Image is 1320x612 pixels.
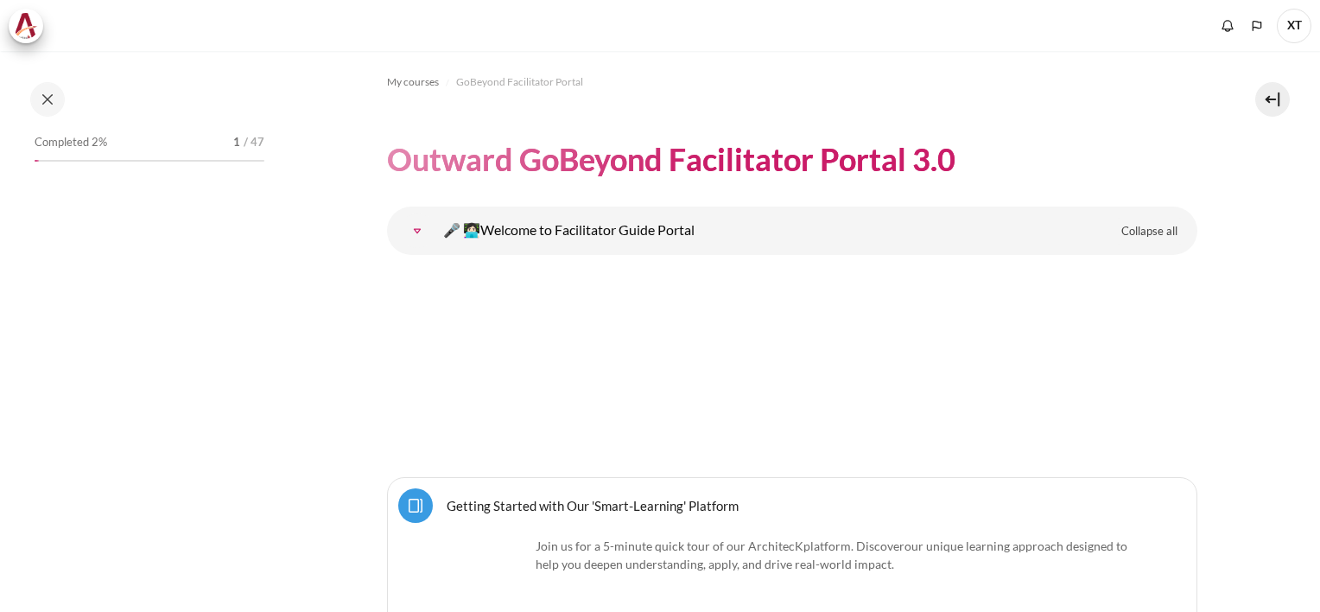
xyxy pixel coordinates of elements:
span: My courses [387,74,439,90]
nav: Navigation bar [387,68,1197,96]
a: Collapse all [1108,217,1190,246]
span: / 47 [244,134,264,151]
span: GoBeyond Facilitator Portal [456,74,583,90]
div: 2% [35,160,39,162]
img: Architeck [14,13,38,39]
a: GoBeyond Facilitator Portal [456,72,583,92]
a: Architeck Architeck [9,9,52,43]
p: Join us for a 5-minute quick tour of our ArchitecK platform. Discover [443,537,1141,573]
span: . [536,539,1127,571]
img: Banner [442,271,1142,460]
a: 🎤 👩🏻‍💻Welcome to Facilitator Guide Portal [400,214,435,248]
span: 1 [233,134,240,151]
div: Show notification window with no new notifications [1215,13,1241,39]
button: Languages [1244,13,1270,39]
span: XT [1277,9,1311,43]
a: My courses [387,72,439,92]
a: User menu [1277,9,1311,43]
span: Completed 2% [35,134,107,151]
h1: Outward GoBeyond Facilitator Portal 3.0 [387,139,955,180]
span: Collapse all [1121,223,1177,240]
a: Getting Started with Our 'Smart-Learning' Platform [447,497,739,513]
span: our unique learning approach designed to help you deepen understanding, apply, and drive real-wor... [536,539,1127,571]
